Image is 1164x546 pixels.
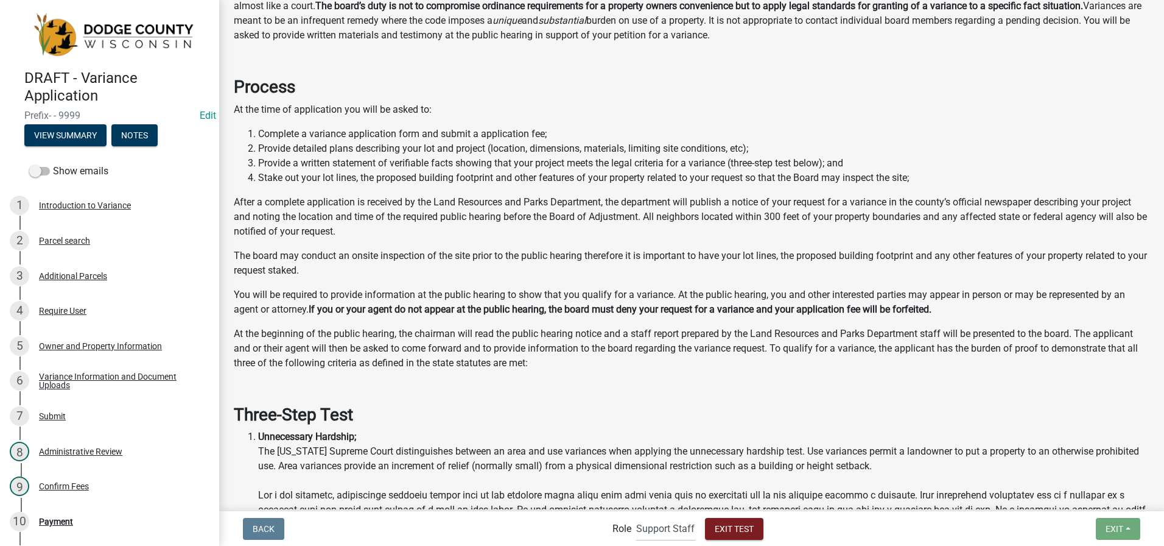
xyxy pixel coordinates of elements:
[10,231,29,250] div: 2
[24,124,107,146] button: View Summary
[39,342,162,350] div: Owner and Property Information
[24,110,195,121] span: Prefix- - 9999
[39,372,200,389] div: Variance Information and Document Uploads
[612,524,631,534] label: Role
[39,447,122,456] div: Administrative Review
[39,307,86,315] div: Require User
[39,412,66,420] div: Submit
[705,518,763,540] button: Exit Test
[258,141,1149,156] li: Provide detailed plans describing your lot and project (location, dimensions, materials, limiting...
[234,288,1149,317] p: You will be required to provide information at the public hearing to show that you qualify for a ...
[234,77,295,97] strong: Process
[234,249,1149,278] p: The board may conduct an onsite inspection of the site prior to the public hearing therefore it i...
[39,272,107,280] div: Additional Parcels
[253,523,275,533] span: Back
[29,164,108,179] label: Show emails
[10,266,29,286] div: 3
[24,131,107,141] wm-modal-confirm: Summary
[39,236,90,245] div: Parcel search
[234,327,1149,370] p: At the beginning of the public hearing, the chairman will read the public hearing notice and a st...
[258,431,356,442] strong: Unnecessary Hardship;
[10,477,29,496] div: 9
[10,336,29,356] div: 5
[39,201,131,210] div: Introduction to Variance
[309,303,931,315] strong: If you or your agent do not appear at the public hearing, the board must deny your request for a ...
[10,512,29,531] div: 10
[234,102,1149,117] p: At the time of application you will be asked to:
[1106,523,1123,533] span: Exit
[111,124,158,146] button: Notes
[111,131,158,141] wm-modal-confirm: Notes
[39,482,89,491] div: Confirm Fees
[715,523,754,533] span: Exit Test
[258,171,1149,185] li: Stake out your lot lines, the proposed building footprint and other features of your property rel...
[10,442,29,461] div: 8
[24,13,200,57] img: Dodge County, Wisconsin
[200,110,216,121] wm-modal-confirm: Edit Application Number
[538,15,586,26] i: substantial
[10,406,29,426] div: 7
[234,405,353,425] strong: Three-Step Test
[200,110,216,121] a: Edit
[258,127,1149,141] li: Complete a variance application form and submit a application fee;
[10,301,29,321] div: 4
[234,195,1149,239] p: After a complete application is received by the Land Resources and Parks Department, the departme...
[258,156,1149,171] li: Provide a written statement of verifiable facts showing that your project meets the legal criteri...
[10,196,29,215] div: 1
[24,69,209,105] h4: DRAFT - Variance Application
[10,371,29,391] div: 6
[243,518,284,540] button: Back
[39,517,73,526] div: Payment
[493,15,522,26] i: unique
[1096,518,1140,540] button: Exit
